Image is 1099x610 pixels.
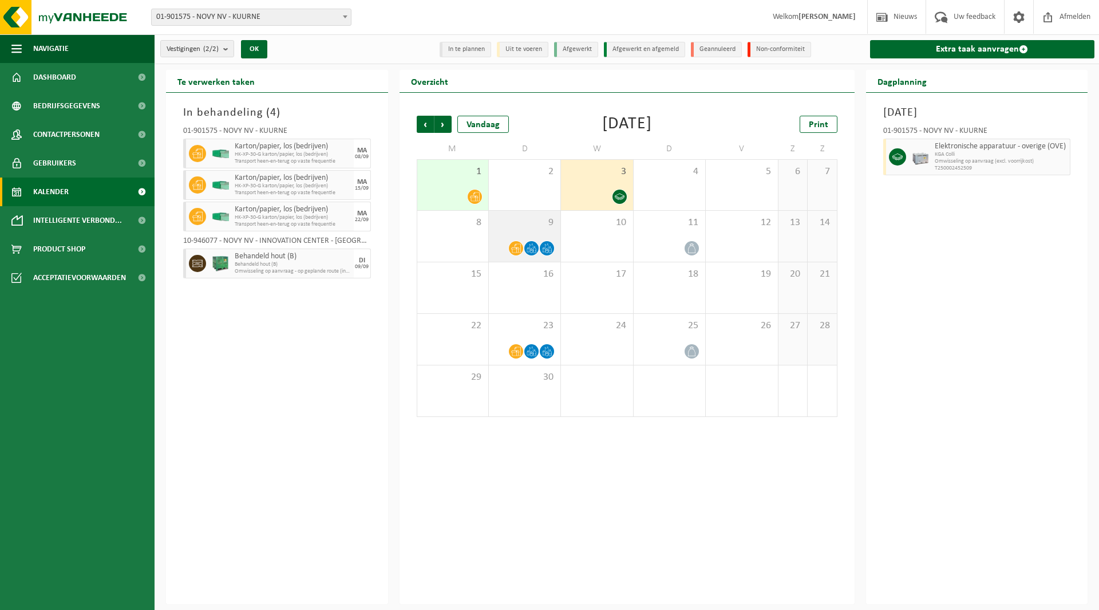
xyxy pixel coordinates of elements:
td: D [634,139,706,159]
div: 10-946077 - NOVY NV - INNOVATION CENTER - [GEOGRAPHIC_DATA] [183,237,371,249]
h2: Dagplanning [866,70,938,92]
span: 9 [495,217,555,229]
count: (2/2) [203,45,219,53]
span: Elektronische apparatuur - overige (OVE) [935,142,1068,151]
h2: Te verwerken taken [166,70,266,92]
span: Intelligente verbond... [33,206,122,235]
span: 13 [784,217,801,229]
span: Behandeld hout (B) [235,252,351,261]
span: 11 [639,217,699,229]
span: 25 [639,320,699,332]
li: Afgewerkt en afgemeld [604,42,685,57]
li: Afgewerkt [554,42,598,57]
span: Bedrijfsgegevens [33,92,100,120]
span: 20 [784,268,801,281]
li: Uit te voeren [497,42,548,57]
strong: [PERSON_NAME] [798,13,856,21]
span: Gebruikers [33,149,76,178]
span: 18 [639,268,699,281]
span: HK-XP-30-G karton/papier, los (bedrijven) [235,151,351,158]
span: 23 [495,320,555,332]
div: MA [357,179,367,186]
span: KGA Colli [935,151,1068,158]
td: V [706,139,778,159]
span: Karton/papier, los (bedrijven) [235,174,351,183]
span: 8 [423,217,483,229]
img: PB-LB-0680-HPE-GY-11 [912,148,929,166]
span: 14 [813,217,831,229]
div: MA [357,147,367,154]
span: 30 [495,371,555,384]
span: Transport heen-en-terug op vaste frequentie [235,221,351,228]
span: Acceptatievoorwaarden [33,263,126,292]
div: 22/09 [355,217,369,223]
span: Product Shop [33,235,85,263]
span: 26 [711,320,772,332]
div: [DATE] [602,116,652,133]
div: 08/09 [355,154,369,160]
span: Behandeld hout (B) [235,261,351,268]
button: Vestigingen(2/2) [160,40,234,57]
img: PB-HB-1400-HPE-GN-01 [212,255,229,272]
span: Vorige [417,116,434,133]
span: Contactpersonen [33,120,100,149]
span: Karton/papier, los (bedrijven) [235,205,351,214]
span: Transport heen-en-terug op vaste frequentie [235,158,351,165]
div: 09/09 [355,264,369,270]
span: 29 [423,371,483,384]
img: HK-XP-30-GN-00 [212,212,229,221]
td: Z [808,139,837,159]
li: Non-conformiteit [748,42,811,57]
span: 15 [423,268,483,281]
span: 24 [567,320,627,332]
span: Vestigingen [167,41,219,58]
a: Print [800,116,837,133]
div: Vandaag [457,116,509,133]
div: DI [359,257,365,264]
span: Kalender [33,178,69,206]
h3: In behandeling ( ) [183,104,371,121]
span: 01-901575 - NOVY NV - KUURNE [152,9,351,25]
td: M [417,139,489,159]
span: 10 [567,217,627,229]
div: 01-901575 - NOVY NV - KUURNE [183,127,371,139]
td: Z [778,139,808,159]
span: 01-901575 - NOVY NV - KUURNE [151,9,351,26]
div: 15/09 [355,186,369,191]
span: 12 [711,217,772,229]
span: Navigatie [33,34,69,63]
span: Omwisseling op aanvraag - op geplande route (incl. verwerking) [235,268,351,275]
h2: Overzicht [400,70,460,92]
button: OK [241,40,267,58]
div: MA [357,210,367,217]
span: Volgende [434,116,452,133]
img: HK-XP-30-GN-00 [212,149,229,158]
span: 27 [784,320,801,332]
span: Transport heen-en-terug op vaste frequentie [235,190,351,196]
span: 21 [813,268,831,281]
span: Omwisseling op aanvraag (excl. voorrijkost) [935,158,1068,165]
span: 2 [495,166,555,178]
div: 01-901575 - NOVY NV - KUURNE [883,127,1071,139]
span: 7 [813,166,831,178]
img: HK-XP-30-GN-00 [212,181,229,190]
li: Geannuleerd [691,42,742,57]
span: Print [809,120,828,129]
h3: [DATE] [883,104,1071,121]
span: 4 [270,107,276,119]
span: Dashboard [33,63,76,92]
span: 19 [711,268,772,281]
td: D [489,139,561,159]
span: HK-XP-30-G karton/papier, los (bedrijven) [235,183,351,190]
span: 17 [567,268,627,281]
span: 3 [567,166,627,178]
span: 28 [813,320,831,332]
span: 4 [639,166,699,178]
span: 5 [711,166,772,178]
a: Extra taak aanvragen [870,40,1095,58]
span: T250002452509 [935,165,1068,172]
td: W [561,139,633,159]
span: 16 [495,268,555,281]
span: 1 [423,166,483,178]
span: HK-XP-30-G karton/papier, los (bedrijven) [235,214,351,221]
